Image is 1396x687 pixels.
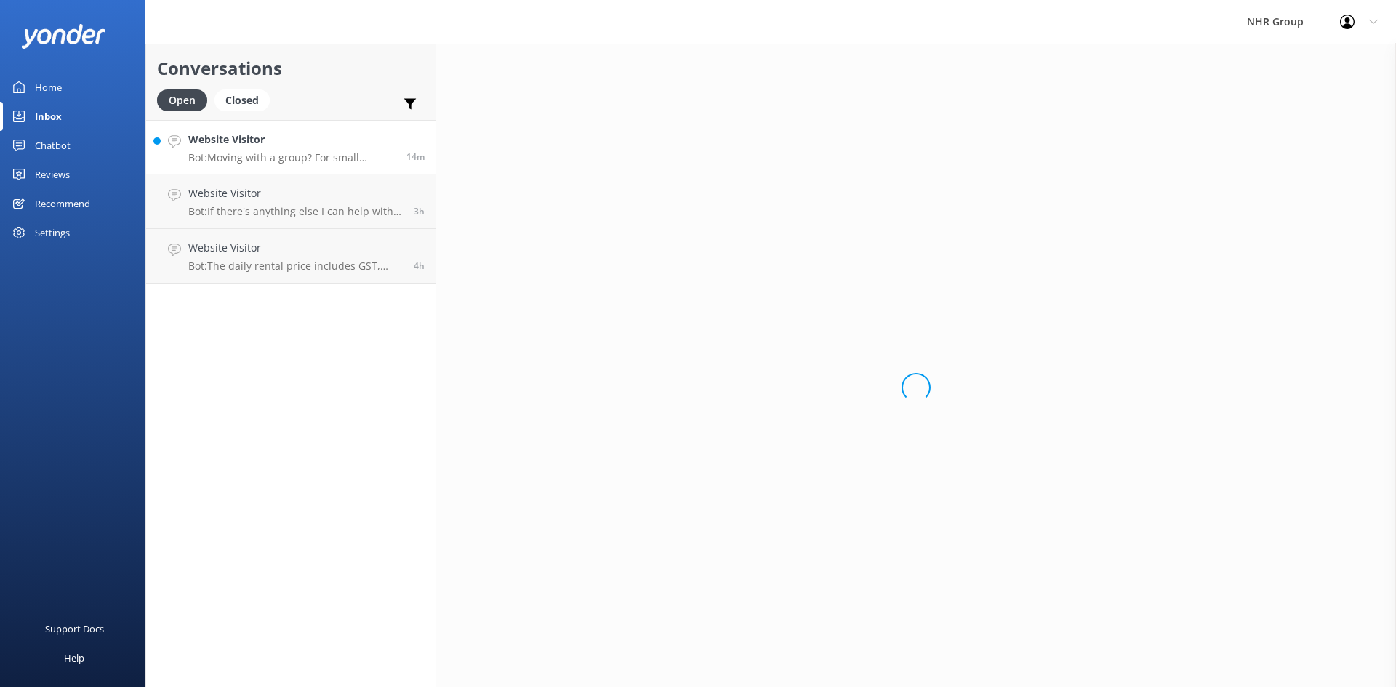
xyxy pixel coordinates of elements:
[146,229,436,284] a: Website VisitorBot:The daily rental price includes GST, insurance for drivers aged [DEMOGRAPHIC_D...
[414,260,425,272] span: 12:10pm 13-Aug-2025 (UTC +12:00) Pacific/Auckland
[214,89,270,111] div: Closed
[406,150,425,163] span: 03:57pm 13-Aug-2025 (UTC +12:00) Pacific/Auckland
[188,240,403,256] h4: Website Visitor
[146,174,436,229] a: Website VisitorBot:If there's anything else I can help with, let me know!3h
[157,55,425,82] h2: Conversations
[35,160,70,189] div: Reviews
[35,189,90,218] div: Recommend
[188,185,403,201] h4: Website Visitor
[157,92,214,108] a: Open
[35,73,62,102] div: Home
[45,614,104,643] div: Support Docs
[35,102,62,131] div: Inbox
[146,120,436,174] a: Website VisitorBot:Moving with a group? For small groups of 1–5 people, you can enquire about our...
[414,205,425,217] span: 12:39pm 13-Aug-2025 (UTC +12:00) Pacific/Auckland
[35,218,70,247] div: Settings
[188,260,403,273] p: Bot: The daily rental price includes GST, insurance for drivers aged [DEMOGRAPHIC_DATA] and over,...
[188,205,403,218] p: Bot: If there's anything else I can help with, let me know!
[188,151,396,164] p: Bot: Moving with a group? For small groups of 1–5 people, you can enquire about our cars and SUVs...
[22,24,105,48] img: yonder-white-logo.png
[188,132,396,148] h4: Website Visitor
[35,131,71,160] div: Chatbot
[64,643,84,672] div: Help
[157,89,207,111] div: Open
[214,92,277,108] a: Closed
